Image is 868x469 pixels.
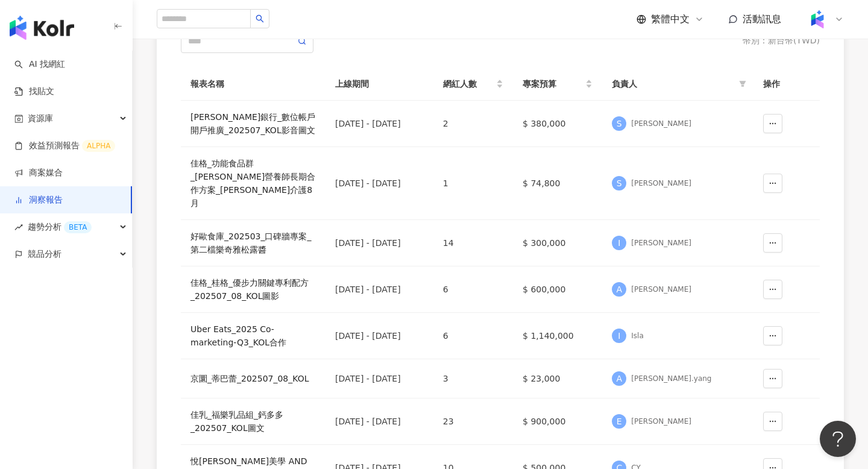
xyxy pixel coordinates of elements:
th: 專案預算 [513,68,602,101]
a: Uber Eats_2025 Co-marketing-Q3_KOL合作 [190,323,316,349]
a: [PERSON_NAME]銀行_數位帳戶開戶推廣_202507_KOL影音圖文 [190,110,316,137]
span: A [617,372,623,385]
span: 資源庫 [28,105,53,132]
td: $ 900,000 [513,398,602,445]
div: Isla [631,331,643,341]
div: [PERSON_NAME] [631,417,691,427]
span: 專案預算 [523,77,583,90]
div: [PERSON_NAME] [631,238,691,248]
div: [PERSON_NAME].yang [631,374,711,384]
img: logo [10,16,74,40]
div: [DATE] - [DATE] [335,283,424,296]
td: $ 380,000 [513,101,602,147]
th: 網紅人數 [433,68,513,101]
td: 23 [433,398,513,445]
div: [PERSON_NAME] [631,285,691,295]
span: E [617,415,622,428]
span: 活動訊息 [743,13,781,25]
div: [DATE] - [DATE] [335,372,424,385]
div: [DATE] - [DATE] [335,236,424,250]
img: Kolr%20app%20icon%20%281%29.png [806,8,829,31]
span: S [617,117,622,130]
span: 網紅人數 [443,77,494,90]
td: 1 [433,147,513,220]
a: 找貼文 [14,86,54,98]
a: 京圜_蒂巴蕾_202507_08_KOL [190,372,316,385]
td: $ 23,000 [513,359,602,398]
a: 好歐食庫_202503_口碑牆專案_第二檔樂奇雅松露醬 [190,230,316,256]
a: 商案媒合 [14,167,63,179]
td: 14 [433,220,513,266]
div: 幣別 ： 新台幣 ( TWD ) [743,35,820,47]
td: 6 [433,313,513,359]
div: BETA [64,221,92,233]
span: 競品分析 [28,241,61,268]
div: [PERSON_NAME] [631,178,691,189]
div: [PERSON_NAME] [631,119,691,129]
span: 繁體中文 [651,13,690,26]
th: 上線期間 [325,68,433,101]
span: S [617,177,622,190]
iframe: Help Scout Beacon - Open [820,421,856,457]
th: 報表名稱 [181,68,325,101]
div: [DATE] - [DATE] [335,415,424,428]
th: 操作 [753,68,820,101]
td: $ 600,000 [513,266,602,313]
span: rise [14,223,23,231]
td: 2 [433,101,513,147]
span: filter [739,80,746,87]
span: I [618,329,620,342]
a: 佳乳_福樂乳品組_鈣多多_202507_KOL圖文 [190,408,316,435]
a: 效益預測報告ALPHA [14,140,115,152]
div: [DATE] - [DATE] [335,329,424,342]
td: $ 1,140,000 [513,313,602,359]
td: $ 74,800 [513,147,602,220]
a: searchAI 找網紅 [14,58,65,71]
span: 負責人 [612,77,734,90]
div: [DATE] - [DATE] [335,117,424,130]
div: [DATE] - [DATE] [335,177,424,190]
span: A [617,283,623,296]
span: filter [737,75,749,93]
a: 洞察報告 [14,194,63,206]
span: 趨勢分析 [28,213,92,241]
span: search [256,14,264,23]
a: 佳格_功能食品群_[PERSON_NAME]營養師長期合作方案_[PERSON_NAME]介護8月 [190,157,316,210]
td: 6 [433,266,513,313]
span: I [618,236,620,250]
td: 3 [433,359,513,398]
a: 佳格_桂格_優步力關鍵專利配方_202507_08_KOL圖影 [190,276,316,303]
td: $ 300,000 [513,220,602,266]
